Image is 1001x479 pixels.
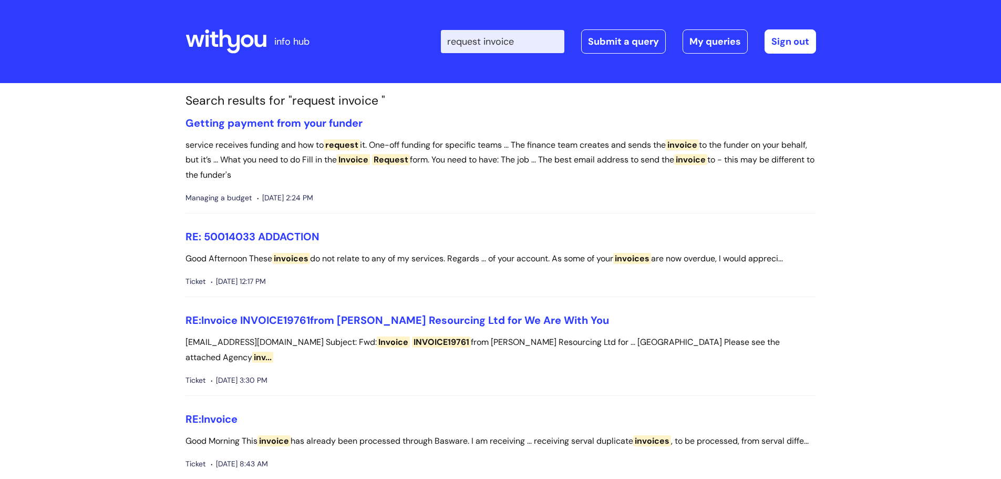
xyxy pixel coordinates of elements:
[441,29,816,54] div: | -
[324,139,360,150] span: request
[377,337,410,348] span: Invoice
[274,33,309,50] p: info hub
[211,374,267,387] span: [DATE] 3:30 PM
[257,191,313,205] span: [DATE] 2:24 PM
[272,253,310,264] span: invoices
[581,29,666,54] a: Submit a query
[185,94,816,108] h1: Search results for "request invoice "
[613,253,651,264] span: invoices
[201,412,238,426] span: Invoice
[185,412,238,426] a: RE:Invoice
[337,154,370,165] span: Invoice
[185,275,205,288] span: Ticket
[252,352,273,363] span: inv...
[185,434,816,449] p: Good Morning This has already been processed through Basware. I am receiving ... receiving serval...
[185,251,816,267] p: Good Afternoon These do not relate to any of my services. Regards ... of your account. As some of...
[185,313,609,327] a: RE:Invoice INVOICE19761from [PERSON_NAME] Resourcing Ltd for We Are With You
[201,313,238,327] span: Invoice
[185,374,205,387] span: Ticket
[683,29,748,54] a: My queries
[765,29,816,54] a: Sign out
[185,138,816,183] p: service receives funding and how to it. One-off funding for specific teams ... The finance team c...
[185,116,363,130] a: Getting payment from your funder
[185,191,252,205] span: Managing a budget
[633,435,671,446] span: invoices
[674,154,707,165] span: invoice
[666,139,699,150] span: invoice
[412,337,471,348] span: INVOICE19761
[240,313,310,327] span: INVOICE19761
[185,335,816,365] p: [EMAIL_ADDRESS][DOMAIN_NAME] Subject: Fwd: from [PERSON_NAME] Resourcing Ltd for ... [GEOGRAPHIC_...
[185,457,205,471] span: Ticket
[185,230,319,243] a: RE: 50014033 ADDACTION
[211,457,268,471] span: [DATE] 8:43 AM
[441,30,564,53] input: Search
[372,154,410,165] span: Request
[211,275,266,288] span: [DATE] 12:17 PM
[257,435,291,446] span: invoice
